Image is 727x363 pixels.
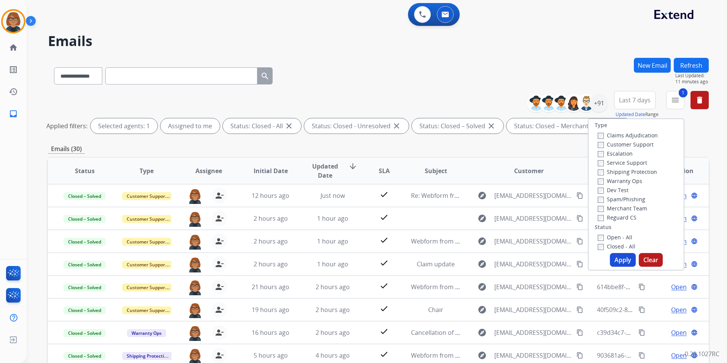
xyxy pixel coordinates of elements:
[215,260,224,269] mat-icon: person_remove
[619,99,651,102] span: Last 7 days
[598,177,642,185] label: Warranty Ops
[140,166,154,175] span: Type
[48,33,709,49] h2: Emails
[321,191,345,200] span: Just now
[3,11,24,32] img: avatar
[598,169,604,175] input: Shipping Protection
[691,329,698,336] mat-icon: language
[187,279,203,295] img: agent-avatar
[598,132,658,139] label: Claims Adjudication
[316,283,350,291] span: 2 hours ago
[122,192,171,200] span: Customer Support
[679,88,687,97] span: 1
[63,215,106,223] span: Closed – Solved
[598,186,629,194] label: Dev Test
[252,191,289,200] span: 12 hours ago
[284,121,294,131] mat-icon: close
[478,260,487,269] mat-icon: explore
[494,282,572,291] span: [EMAIL_ADDRESS][DOMAIN_NAME]
[494,260,572,269] span: [EMAIL_ADDRESS][DOMAIN_NAME]
[379,350,389,359] mat-icon: check
[614,91,656,109] button: Last 7 days
[9,87,18,96] mat-icon: history
[379,213,389,222] mat-icon: check
[598,141,654,148] label: Customer Support
[675,73,709,79] span: Last Updated:
[691,192,698,199] mat-icon: language
[674,58,709,73] button: Refresh
[478,305,487,314] mat-icon: explore
[598,151,604,157] input: Escalation
[598,150,633,157] label: Escalation
[691,215,698,222] mat-icon: language
[379,190,389,199] mat-icon: check
[478,191,487,200] mat-icon: explore
[576,192,583,199] mat-icon: content_copy
[691,261,698,267] mat-icon: language
[671,96,680,105] mat-icon: menu
[691,306,698,313] mat-icon: language
[63,238,106,246] span: Closed – Solved
[127,329,166,337] span: Warranty Ops
[411,283,583,291] span: Webform from [EMAIL_ADDRESS][DOMAIN_NAME] on [DATE]
[316,351,350,360] span: 4 hours ago
[514,166,544,175] span: Customer
[187,188,203,204] img: agent-avatar
[90,118,157,134] div: Selected agents: 1
[576,352,583,359] mat-icon: content_copy
[252,328,289,337] span: 16 hours ago
[616,111,659,118] span: Range
[411,328,479,337] span: Cancellation of contract
[598,178,604,185] input: Warranty Ops
[75,166,95,175] span: Status
[576,306,583,313] mat-icon: content_copy
[187,256,203,272] img: agent-avatar
[223,118,301,134] div: Status: Closed - All
[671,351,687,360] span: Open
[122,238,171,246] span: Customer Support
[576,238,583,245] mat-icon: content_copy
[379,166,390,175] span: SLA
[576,329,583,336] mat-icon: content_copy
[411,191,594,200] span: Re: Webform from [EMAIL_ADDRESS][DOMAIN_NAME] on [DATE]
[494,305,572,314] span: [EMAIL_ADDRESS][DOMAIN_NAME]
[412,118,503,134] div: Status: Closed – Solved
[597,283,713,291] span: 614bbe8f-db11-4dff-939c-d4c82dbd4756
[691,238,698,245] mat-icon: language
[316,306,350,314] span: 2 hours ago
[590,94,608,112] div: +91
[392,121,401,131] mat-icon: close
[598,244,604,250] input: Closed - All
[671,282,687,291] span: Open
[63,352,106,360] span: Closed – Solved
[63,192,106,200] span: Closed – Solved
[638,306,645,313] mat-icon: content_copy
[639,253,663,267] button: Clear
[254,166,288,175] span: Initial Date
[598,206,604,212] input: Merchant Team
[598,159,647,166] label: Service Support
[494,351,572,360] span: [EMAIL_ADDRESS][DOMAIN_NAME]
[46,121,87,131] p: Applied filters:
[9,43,18,52] mat-icon: home
[215,305,224,314] mat-icon: person_remove
[215,237,224,246] mat-icon: person_remove
[63,283,106,291] span: Closed – Solved
[187,211,203,227] img: agent-avatar
[616,111,645,118] button: Updated Date
[48,144,85,154] p: Emails (30)
[428,306,443,314] span: Chair
[494,214,572,223] span: [EMAIL_ADDRESS][DOMAIN_NAME]
[598,243,635,250] label: Closed - All
[576,215,583,222] mat-icon: content_copy
[610,253,636,267] button: Apply
[122,352,174,360] span: Shipping Protection
[215,328,224,337] mat-icon: person_remove
[215,214,224,223] mat-icon: person_remove
[598,205,647,212] label: Merchant Team
[379,304,389,313] mat-icon: check
[379,327,389,336] mat-icon: check
[215,351,224,360] mat-icon: person_remove
[598,235,604,241] input: Open - All
[638,283,645,290] mat-icon: content_copy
